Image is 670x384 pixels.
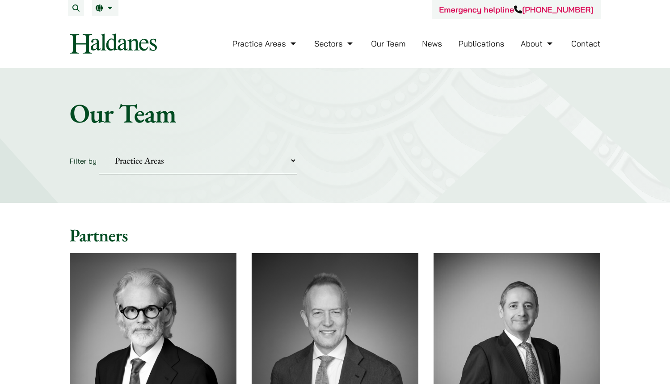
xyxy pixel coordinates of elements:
a: Contact [571,38,601,49]
h1: Our Team [70,97,601,129]
label: Filter by [70,156,97,165]
a: Sectors [314,38,354,49]
a: Emergency helpline[PHONE_NUMBER] [439,4,593,15]
a: About [521,38,555,49]
a: Publications [459,38,505,49]
h2: Partners [70,224,601,246]
a: EN [96,4,115,12]
img: Logo of Haldanes [70,34,157,54]
a: Our Team [371,38,405,49]
a: Practice Areas [232,38,298,49]
a: News [422,38,442,49]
